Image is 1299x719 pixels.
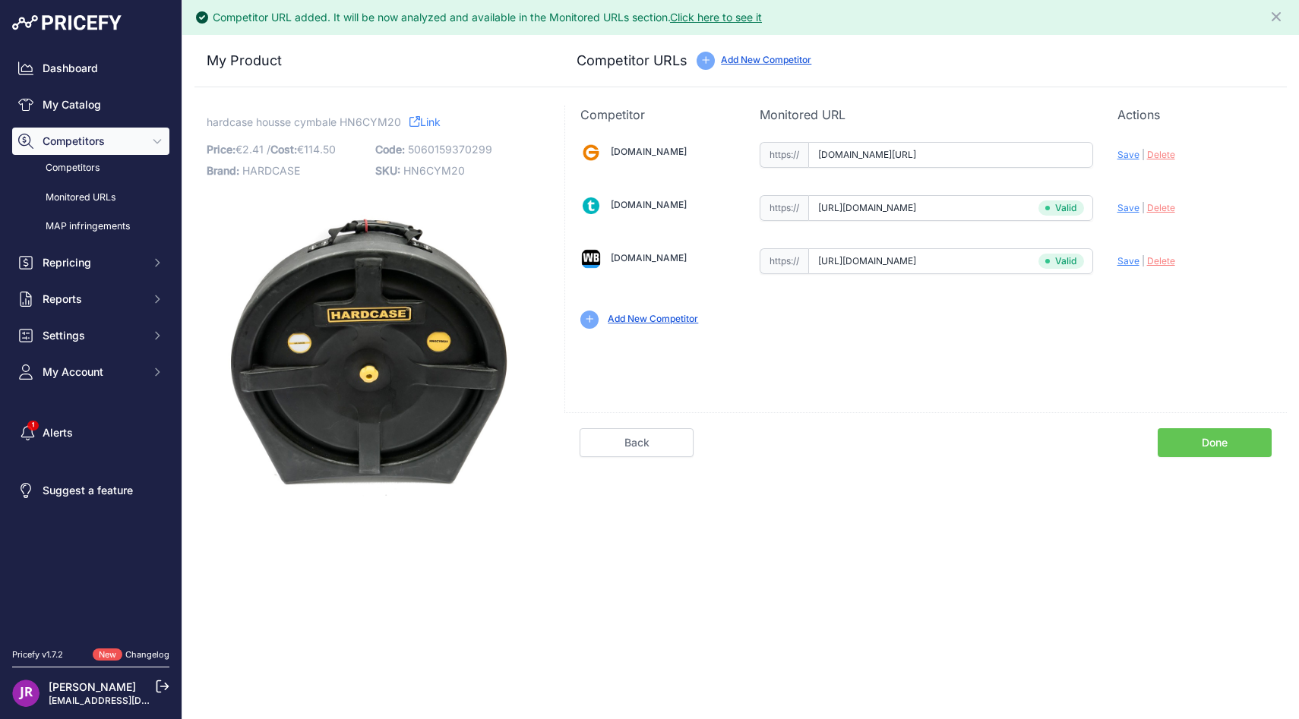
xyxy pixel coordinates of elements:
[12,648,63,661] div: Pricefy v1.7.2
[43,364,142,380] span: My Account
[1142,149,1145,160] span: |
[125,649,169,660] a: Changelog
[93,648,122,661] span: New
[12,155,169,181] a: Competitors
[12,184,169,211] a: Monitored URLs
[12,55,169,82] a: Dashboard
[1142,202,1145,213] span: |
[1147,149,1175,160] span: Delete
[49,695,207,706] a: [EMAIL_ADDRESS][DOMAIN_NAME]
[207,112,401,131] span: hardcase housse cymbale HN6CYM20
[12,322,169,349] button: Settings
[808,142,1093,168] input: gear4music.fr/product
[760,248,808,274] span: https://
[213,10,762,25] div: Competitor URL added. It will be now analyzed and available in the Monitored URLs section.
[760,195,808,221] span: https://
[242,164,300,177] span: HARDCASE
[580,428,694,457] a: Back
[12,213,169,240] a: MAP infringements
[12,477,169,504] a: Suggest a feature
[1142,255,1145,266] span: |
[1269,6,1287,24] button: Close
[12,285,169,313] button: Reports
[1117,106,1272,124] p: Actions
[721,54,811,65] a: Add New Competitor
[577,50,687,71] h3: Competitor URLs
[580,106,735,124] p: Competitor
[12,358,169,386] button: My Account
[808,195,1093,221] input: thomann.fr/product
[1117,202,1139,213] span: Save
[43,328,142,343] span: Settings
[670,11,762,24] a: Click here to see it
[1147,202,1175,213] span: Delete
[43,255,142,270] span: Repricing
[408,143,492,156] span: 5060159370299
[1117,255,1139,266] span: Save
[760,142,808,168] span: https://
[49,680,136,693] a: [PERSON_NAME]
[1117,149,1139,160] span: Save
[12,15,122,30] img: Pricefy Logo
[12,91,169,118] a: My Catalog
[12,55,169,630] nav: Sidebar
[304,143,336,156] span: 114.50
[207,50,534,71] h3: My Product
[611,146,687,157] a: [DOMAIN_NAME]
[760,106,1093,124] p: Monitored URL
[1147,255,1175,266] span: Delete
[375,164,400,177] span: SKU:
[808,248,1093,274] input: woodbrass.com/product
[207,143,235,156] span: Price:
[267,143,336,156] span: / €
[409,112,441,131] a: Link
[12,419,169,446] a: Alerts
[1158,428,1272,457] a: Done
[270,143,297,156] span: Cost:
[43,292,142,307] span: Reports
[12,249,169,276] button: Repricing
[242,143,264,156] span: 2.41
[207,139,366,160] p: €
[611,199,687,210] a: [DOMAIN_NAME]
[375,143,405,156] span: Code:
[403,164,465,177] span: HN6CYM20
[608,313,698,324] a: Add New Competitor
[611,252,687,263] a: [DOMAIN_NAME]
[43,134,142,149] span: Competitors
[12,128,169,155] button: Competitors
[207,164,239,177] span: Brand:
